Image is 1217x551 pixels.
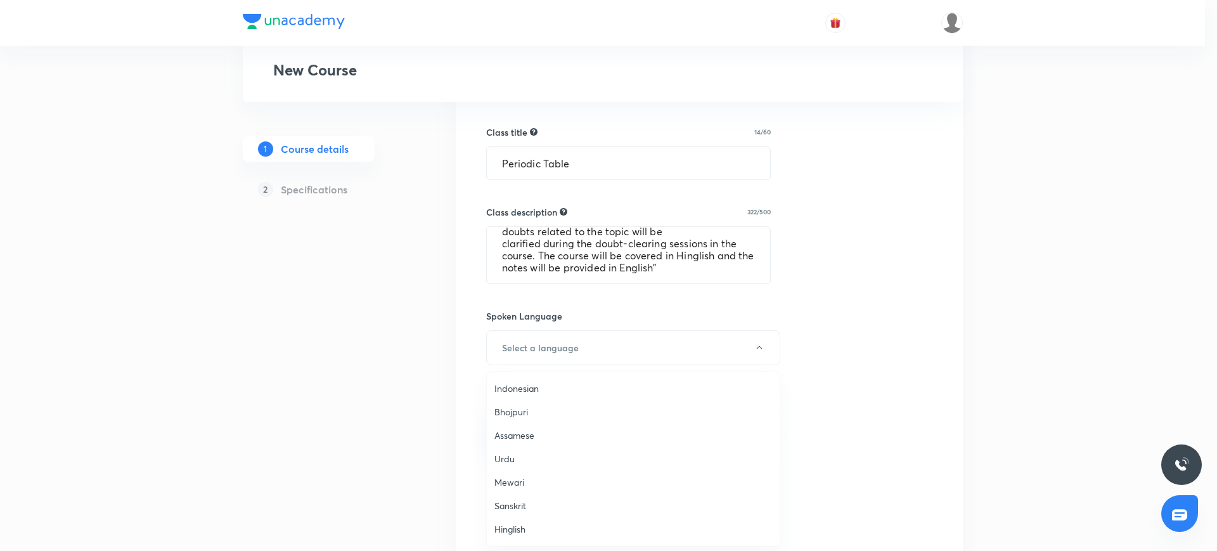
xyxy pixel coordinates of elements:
[494,499,772,512] span: Sanskrit
[494,522,772,536] span: Hinglish
[494,476,772,489] span: Mewari
[494,405,772,418] span: Bhojpuri
[494,452,772,465] span: Urdu
[494,429,772,442] span: Assamese
[494,382,772,395] span: Indonesian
